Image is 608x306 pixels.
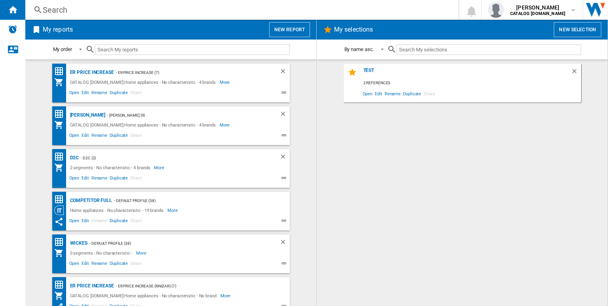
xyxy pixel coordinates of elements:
[43,4,438,15] div: Search
[54,237,68,247] div: Price Matrix
[332,22,374,37] h2: My selections
[68,153,79,163] div: D2C
[108,260,129,269] span: Duplicate
[154,163,165,172] span: More
[54,77,68,87] div: My Assortment
[68,291,220,300] div: CATALOG [DOMAIN_NAME]:Home appliances - No characteristic - No brand
[68,196,112,206] div: Competitor Full
[105,110,263,120] div: - [PERSON_NAME] (9)
[68,206,167,215] div: Home appliances - No characteristic - 19 brands
[129,89,143,98] span: Share
[90,260,108,269] span: Rename
[344,46,374,52] div: By name asc.
[80,89,90,98] span: Edit
[108,217,129,227] span: Duplicate
[68,238,87,248] div: Wickes
[54,109,68,119] div: Price Matrix
[41,22,74,37] h2: My reports
[54,280,68,290] div: Price Matrix
[220,291,232,300] span: More
[114,281,274,291] div: - ER Price Increase (nnizar) (7)
[402,88,422,99] span: Duplicate
[68,132,81,141] span: Open
[167,206,179,215] span: More
[220,77,231,87] span: More
[108,89,129,98] span: Duplicate
[571,68,581,78] div: Delete
[80,260,90,269] span: Edit
[488,2,504,18] img: profile.jpg
[361,78,581,88] div: 2 references
[68,120,220,130] div: CATALOG [DOMAIN_NAME]:Home appliances - No characteristic - 4 brands
[80,132,90,141] span: Edit
[90,89,108,98] span: Rename
[68,110,106,120] div: [PERSON_NAME]
[53,46,72,52] div: My order
[54,120,68,130] div: My Assortment
[129,217,143,227] span: Share
[68,248,137,258] div: 0 segments - No characteristic -
[54,66,68,76] div: Price Matrix
[279,153,290,163] div: Delete
[68,217,81,227] span: Open
[54,195,68,204] div: Price Matrix
[129,174,143,184] span: Share
[510,11,565,16] b: CATALOG [DOMAIN_NAME]
[374,88,384,99] span: Edit
[68,163,154,172] div: 2 segments - No characteristic - 4 brands
[54,163,68,172] div: My Assortment
[114,68,264,77] div: - ER Price Increase (7)
[80,174,90,184] span: Edit
[361,68,571,78] div: Test
[8,25,17,34] img: alerts-logo.svg
[279,238,290,248] div: Delete
[54,291,68,300] div: My Assortment
[95,44,290,55] input: Search My reports
[68,260,81,269] span: Open
[129,260,143,269] span: Share
[108,174,129,184] span: Duplicate
[220,120,231,130] span: More
[279,110,290,120] div: Delete
[90,132,108,141] span: Rename
[68,89,81,98] span: Open
[68,174,81,184] span: Open
[269,22,310,37] button: New report
[90,217,108,227] span: Rename
[80,217,90,227] span: Edit
[129,132,143,141] span: Share
[510,4,565,11] span: [PERSON_NAME]
[79,153,263,163] div: - D2C (2)
[54,152,68,162] div: Price Matrix
[90,174,108,184] span: Rename
[279,68,290,77] div: Delete
[136,248,148,258] span: More
[554,22,601,37] button: New selection
[112,196,274,206] div: - Default profile (38)
[54,206,68,215] div: Category View
[68,77,220,87] div: CATALOG [DOMAIN_NAME]:Home appliances - No characteristic - 4 brands
[384,88,402,99] span: Rename
[68,281,114,291] div: ER Price Increase
[87,238,264,248] div: - Default profile (38)
[361,88,374,99] span: Open
[54,217,64,227] ng-md-icon: This report has been shared with you
[397,44,581,55] input: Search My selections
[54,248,68,258] div: My Assortment
[422,88,436,99] span: Share
[68,68,114,77] div: ER Price Increase
[108,132,129,141] span: Duplicate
